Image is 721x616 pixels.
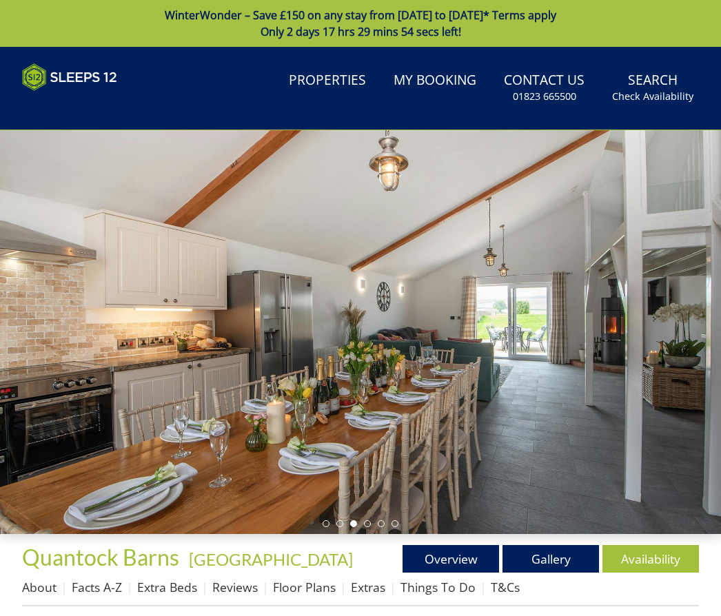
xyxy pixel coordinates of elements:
[183,549,353,569] span: -
[513,90,576,103] small: 01823 665500
[212,579,258,595] a: Reviews
[602,545,699,573] a: Availability
[612,90,693,103] small: Check Availability
[273,579,336,595] a: Floor Plans
[491,579,520,595] a: T&Cs
[15,99,160,111] iframe: Customer reviews powered by Trustpilot
[22,579,57,595] a: About
[22,544,183,571] a: Quantock Barns
[498,65,590,110] a: Contact Us01823 665500
[403,545,499,573] a: Overview
[400,579,476,595] a: Things To Do
[283,65,372,96] a: Properties
[388,65,482,96] a: My Booking
[137,579,197,595] a: Extra Beds
[72,579,122,595] a: Facts A-Z
[189,549,353,569] a: [GEOGRAPHIC_DATA]
[22,63,117,91] img: Sleeps 12
[351,579,385,595] a: Extras
[261,24,461,39] span: Only 2 days 17 hrs 29 mins 54 secs left!
[502,545,599,573] a: Gallery
[22,544,179,571] span: Quantock Barns
[607,65,699,110] a: SearchCheck Availability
